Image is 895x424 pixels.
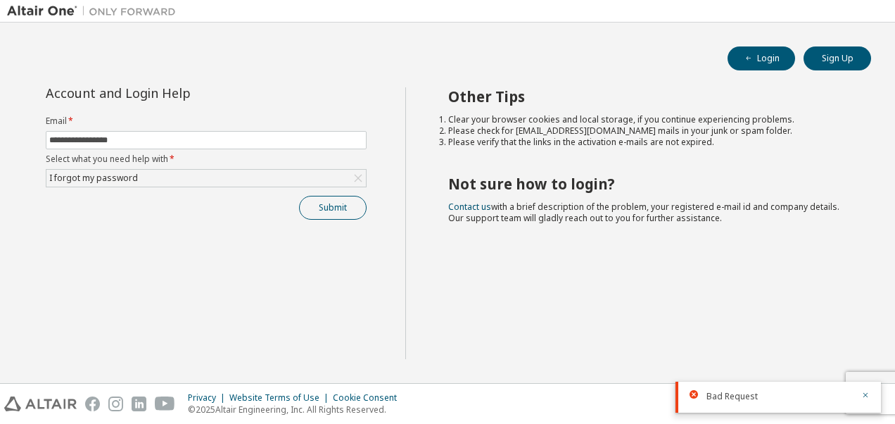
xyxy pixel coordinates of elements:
[448,87,846,106] h2: Other Tips
[706,391,758,402] span: Bad Request
[47,170,140,186] div: I forgot my password
[804,46,871,70] button: Sign Up
[728,46,795,70] button: Login
[85,397,100,411] img: facebook.svg
[155,397,175,411] img: youtube.svg
[108,397,123,411] img: instagram.svg
[299,196,367,220] button: Submit
[188,392,229,404] div: Privacy
[448,175,846,193] h2: Not sure how to login?
[448,125,846,137] li: Please check for [EMAIL_ADDRESS][DOMAIN_NAME] mails in your junk or spam folder.
[46,154,367,165] label: Select what you need help with
[188,404,405,416] p: © 2025 Altair Engineering, Inc. All Rights Reserved.
[46,116,367,127] label: Email
[7,4,183,18] img: Altair One
[333,392,405,404] div: Cookie Consent
[448,137,846,148] li: Please verify that the links in the activation e-mails are not expired.
[448,114,846,125] li: Clear your browser cookies and local storage, if you continue experiencing problems.
[448,201,491,213] a: Contact us
[46,87,303,99] div: Account and Login Help
[132,397,146,411] img: linkedin.svg
[4,397,77,411] img: altair_logo.svg
[46,170,366,187] div: I forgot my password
[229,392,333,404] div: Website Terms of Use
[448,201,839,224] span: with a brief description of the problem, your registered e-mail id and company details. Our suppo...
